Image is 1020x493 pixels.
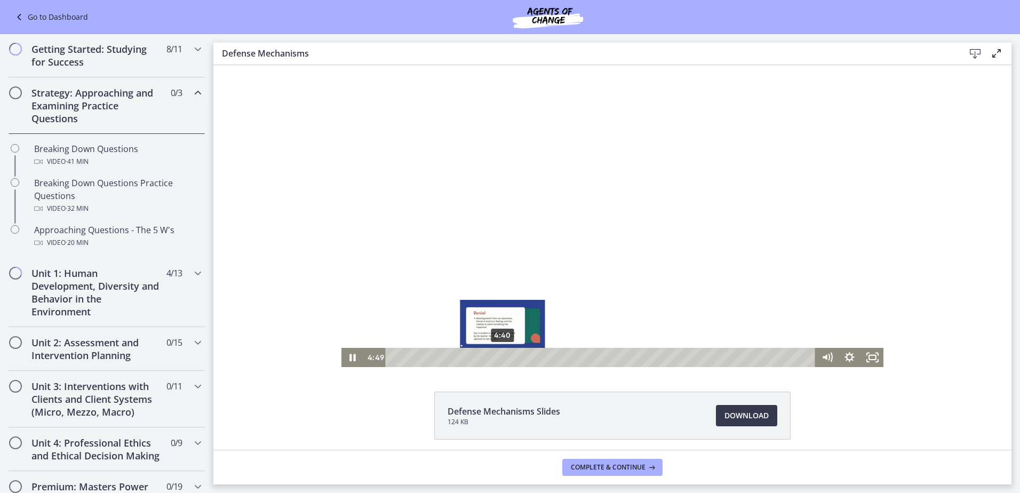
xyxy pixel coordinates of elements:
h2: Unit 2: Assessment and Intervention Planning [31,336,162,362]
h2: Unit 1: Human Development, Diversity and Behavior in the Environment [31,267,162,318]
h2: Strategy: Approaching and Examining Practice Questions [31,86,162,125]
div: Video [34,202,201,215]
button: Show settings menu [625,286,648,305]
a: Go to Dashboard [13,11,88,23]
span: Complete & continue [571,463,646,472]
span: 0 / 11 [166,380,182,393]
button: Mute [602,286,625,305]
div: Breaking Down Questions Practice Questions [34,177,201,215]
div: Video [34,236,201,249]
h2: Unit 4: Professional Ethics and Ethical Decision Making [31,436,162,462]
span: Defense Mechanisms Slides [448,405,560,418]
span: Download [724,409,769,422]
span: · 32 min [66,202,89,215]
iframe: Video Lesson [213,62,1011,367]
span: · 41 min [66,155,89,168]
div: Video [34,155,201,168]
button: Complete & continue [562,459,663,476]
div: Breaking Down Questions [34,142,201,168]
span: 4 / 13 [166,267,182,280]
span: 0 / 15 [166,336,182,349]
span: · 20 min [66,236,89,249]
span: 8 / 11 [166,43,182,55]
button: Fullscreen [648,286,670,305]
h3: Defense Mechanisms [222,47,947,60]
div: Approaching Questions - The 5 W's [34,224,201,249]
h2: Getting Started: Studying for Success [31,43,162,68]
span: 0 / 9 [171,436,182,449]
a: Download [716,405,777,426]
span: 124 KB [448,418,560,426]
span: 0 / 19 [166,480,182,493]
h2: Unit 3: Interventions with Clients and Client Systems (Micro, Mezzo, Macro) [31,380,162,418]
img: Agents of Change [484,4,612,30]
span: 0 / 3 [171,86,182,99]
